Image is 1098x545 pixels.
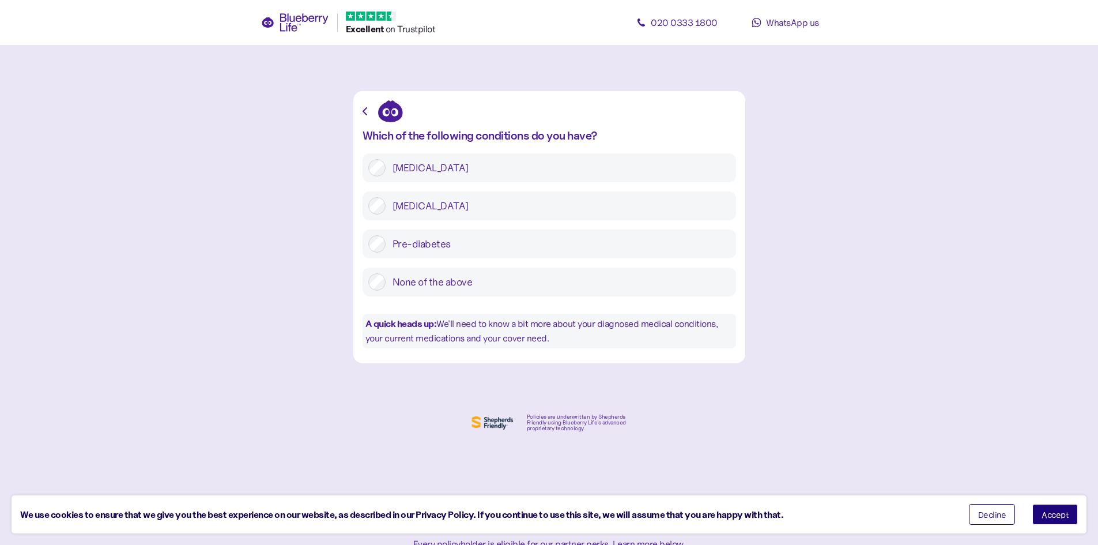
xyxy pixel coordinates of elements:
div: We use cookies to ensure that we give you the best experience on our website, as described in our... [20,508,952,522]
span: Decline [978,510,1006,518]
div: We'll need to know a bit more about your diagnosed medical conditions, your current medications a... [363,314,736,348]
div: Policies are underwritten by Shepherds Friendly using Blueberry Life’s advanced proprietary techn... [527,414,629,431]
span: Excellent ️ [346,23,386,35]
span: on Trustpilot [386,23,436,35]
a: 020 0333 1800 [625,11,729,34]
b: A quick heads up: [365,318,437,329]
button: Decline cookies [969,504,1016,525]
span: 020 0333 1800 [651,17,718,28]
img: Shephers Friendly [469,414,515,432]
span: Accept [1042,510,1069,518]
a: WhatsApp us [734,11,837,34]
label: [MEDICAL_DATA] [386,159,730,176]
div: Which of the following conditions do you have? [363,129,736,142]
button: Accept cookies [1032,504,1078,525]
label: [MEDICAL_DATA] [386,197,730,215]
label: None of the above [386,273,730,291]
label: Pre-diabetes [386,235,730,253]
span: WhatsApp us [766,17,819,28]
